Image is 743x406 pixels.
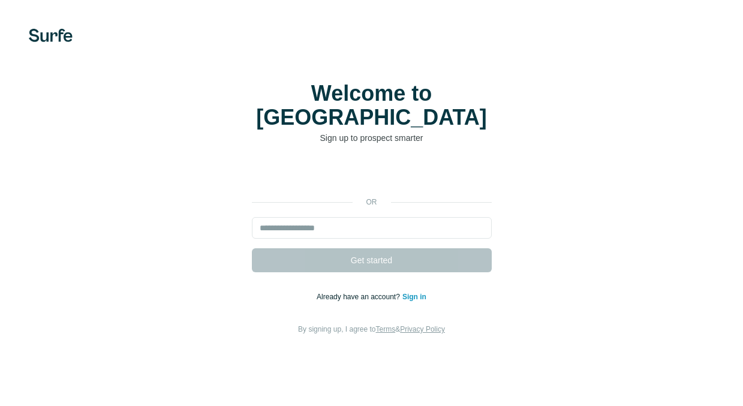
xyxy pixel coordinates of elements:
[400,325,445,333] a: Privacy Policy
[252,82,492,130] h1: Welcome to [GEOGRAPHIC_DATA]
[298,325,445,333] span: By signing up, I agree to &
[252,132,492,144] p: Sign up to prospect smarter
[317,293,402,301] span: Already have an account?
[29,29,73,42] img: Surfe's logo
[402,293,426,301] a: Sign in
[353,197,391,207] p: or
[376,325,396,333] a: Terms
[246,162,498,188] iframe: Sign in with Google Button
